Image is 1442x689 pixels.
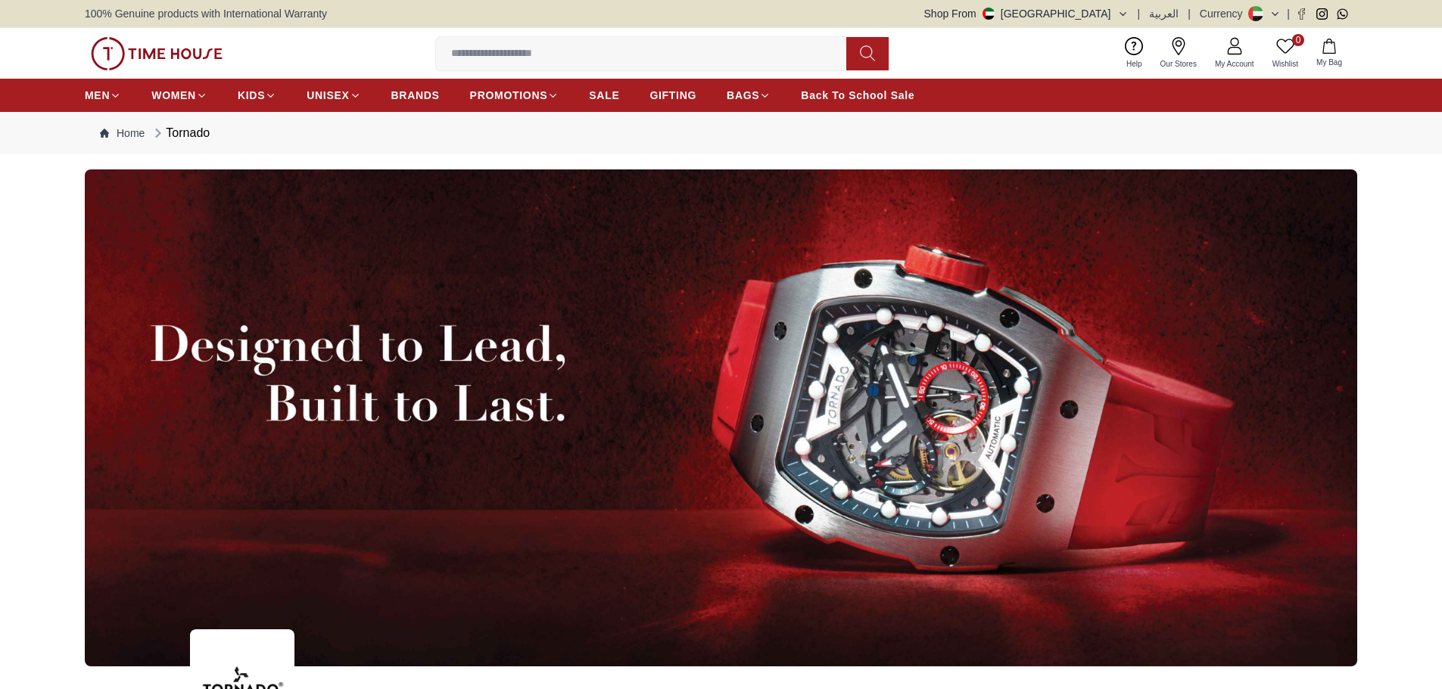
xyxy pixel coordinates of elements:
a: Our Stores [1151,34,1206,73]
span: | [1138,6,1141,21]
a: Facebook [1296,8,1307,20]
div: Tornado [151,124,210,142]
div: Currency [1200,6,1249,21]
span: GIFTING [649,88,696,103]
a: Home [100,126,145,141]
a: SALE [589,82,619,109]
span: 0 [1292,34,1304,46]
a: UNISEX [307,82,360,109]
img: United Arab Emirates [983,8,995,20]
span: | [1188,6,1191,21]
a: KIDS [238,82,276,109]
a: Whatsapp [1337,8,1348,20]
span: Our Stores [1154,58,1203,70]
nav: Breadcrumb [85,112,1357,154]
span: Help [1120,58,1148,70]
img: ... [91,37,223,70]
a: MEN [85,82,121,109]
span: BAGS [727,88,759,103]
a: Instagram [1316,8,1328,20]
a: PROMOTIONS [470,82,559,109]
a: WOMEN [151,82,207,109]
a: GIFTING [649,82,696,109]
span: Wishlist [1266,58,1304,70]
span: UNISEX [307,88,349,103]
span: BRANDS [391,88,440,103]
img: ... [85,169,1357,666]
span: MEN [85,88,110,103]
span: Back To School Sale [801,88,914,103]
span: My Account [1209,58,1260,70]
a: Back To School Sale [801,82,914,109]
span: PROMOTIONS [470,88,548,103]
a: BRANDS [391,82,440,109]
span: SALE [589,88,619,103]
button: My Bag [1307,36,1351,71]
button: العربية [1149,6,1179,21]
a: Help [1117,34,1151,73]
span: | [1287,6,1290,21]
a: BAGS [727,82,771,109]
span: KIDS [238,88,265,103]
span: WOMEN [151,88,196,103]
span: 100% Genuine products with International Warranty [85,6,327,21]
span: My Bag [1310,57,1348,68]
button: Shop From[GEOGRAPHIC_DATA] [924,6,1129,21]
a: 0Wishlist [1263,34,1307,73]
